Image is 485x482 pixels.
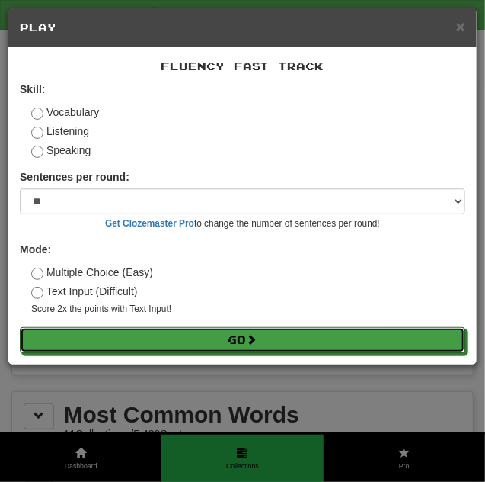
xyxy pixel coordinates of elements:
input: Multiple Choice (Easy) [31,268,43,280]
label: Text Input (Difficult) [31,284,138,299]
label: Speaking [31,143,91,158]
small: to change the number of sentences per round! [20,217,465,230]
label: Multiple Choice (Easy) [31,265,153,280]
input: Listening [31,127,43,139]
input: Text Input (Difficult) [31,287,43,299]
span: Fluency Fast Track [161,59,324,72]
span: × [456,18,465,35]
label: Vocabulary [31,104,99,120]
input: Vocabulary [31,108,43,120]
strong: Mode: [20,243,51,255]
strong: Skill: [20,83,45,95]
label: Listening [31,124,89,139]
button: Go [20,327,465,353]
input: Speaking [31,146,43,158]
a: Get Clozemaster Pro [105,218,194,229]
small: Score 2x the points with Text Input ! [31,303,465,316]
label: Sentences per round: [20,169,129,185]
button: Close [456,18,465,34]
h5: Play [20,20,465,35]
